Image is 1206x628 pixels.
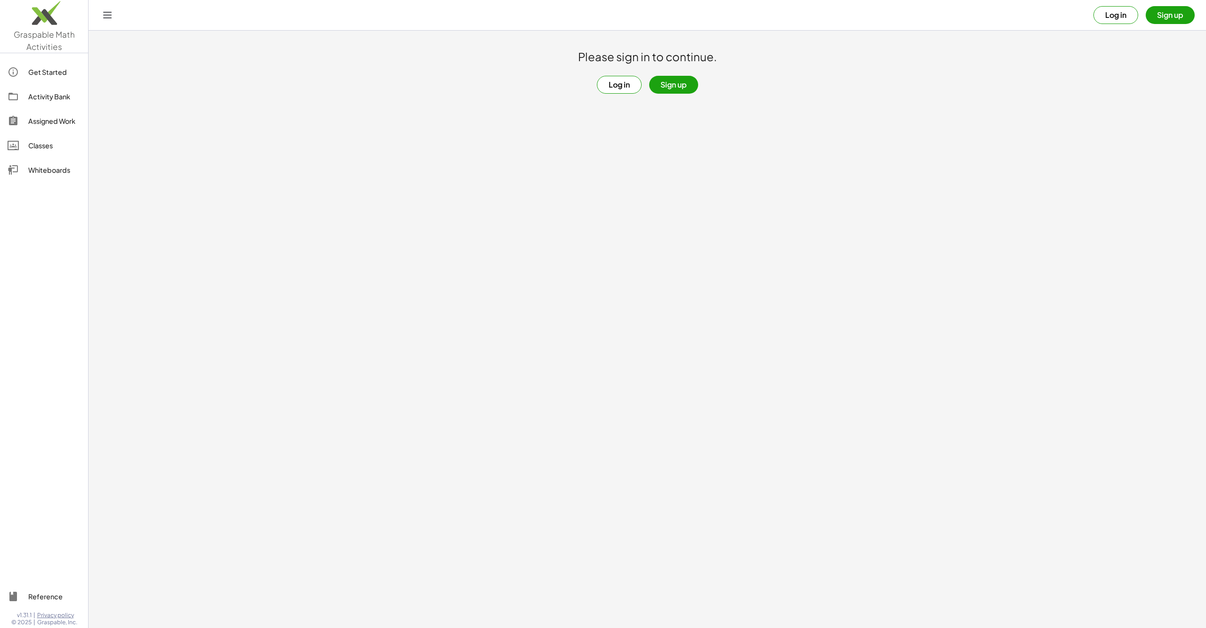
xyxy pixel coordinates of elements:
button: Log in [597,76,642,94]
a: Get Started [4,61,84,83]
button: Toggle navigation [100,8,115,23]
span: | [33,612,35,619]
button: Log in [1093,6,1138,24]
button: Sign up [1146,6,1195,24]
a: Activity Bank [4,85,84,108]
div: Activity Bank [28,91,81,102]
a: Privacy policy [37,612,77,619]
span: © 2025 [11,619,32,626]
div: Reference [28,591,81,602]
a: Whiteboards [4,159,84,181]
span: v1.31.1 [17,612,32,619]
span: | [33,619,35,626]
a: Assigned Work [4,110,84,132]
a: Classes [4,134,84,157]
h1: Please sign in to continue. [578,49,717,64]
span: Graspable, Inc. [37,619,77,626]
span: Graspable Math Activities [14,29,75,52]
div: Assigned Work [28,115,81,127]
div: Get Started [28,66,81,78]
a: Reference [4,585,84,608]
div: Whiteboards [28,164,81,176]
div: Classes [28,140,81,151]
button: Sign up [649,76,698,94]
